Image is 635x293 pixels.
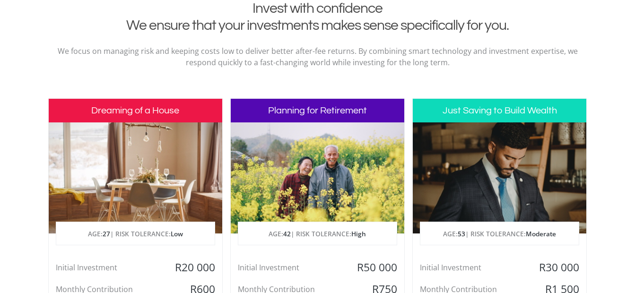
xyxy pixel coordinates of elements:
p: AGE: | RISK TOLERANCE: [420,222,579,246]
span: 42 [283,229,291,238]
p: AGE: | RISK TOLERANCE: [238,222,397,246]
div: R50 000 [347,260,404,275]
h3: Just Saving to Build Wealth [413,99,586,122]
h3: Dreaming of a House [49,99,222,122]
h3: Planning for Retirement [231,99,404,122]
div: R20 000 [164,260,222,275]
span: 27 [103,229,110,238]
span: Low [171,229,183,238]
span: Moderate [526,229,556,238]
div: R30 000 [529,260,586,275]
p: We focus on managing risk and keeping costs low to deliver better after-fee returns. By combining... [55,45,580,68]
div: Initial Investment [231,260,347,275]
div: Initial Investment [413,260,529,275]
div: Initial Investment [49,260,165,275]
p: AGE: | RISK TOLERANCE: [56,222,215,246]
span: High [351,229,366,238]
span: 53 [458,229,465,238]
